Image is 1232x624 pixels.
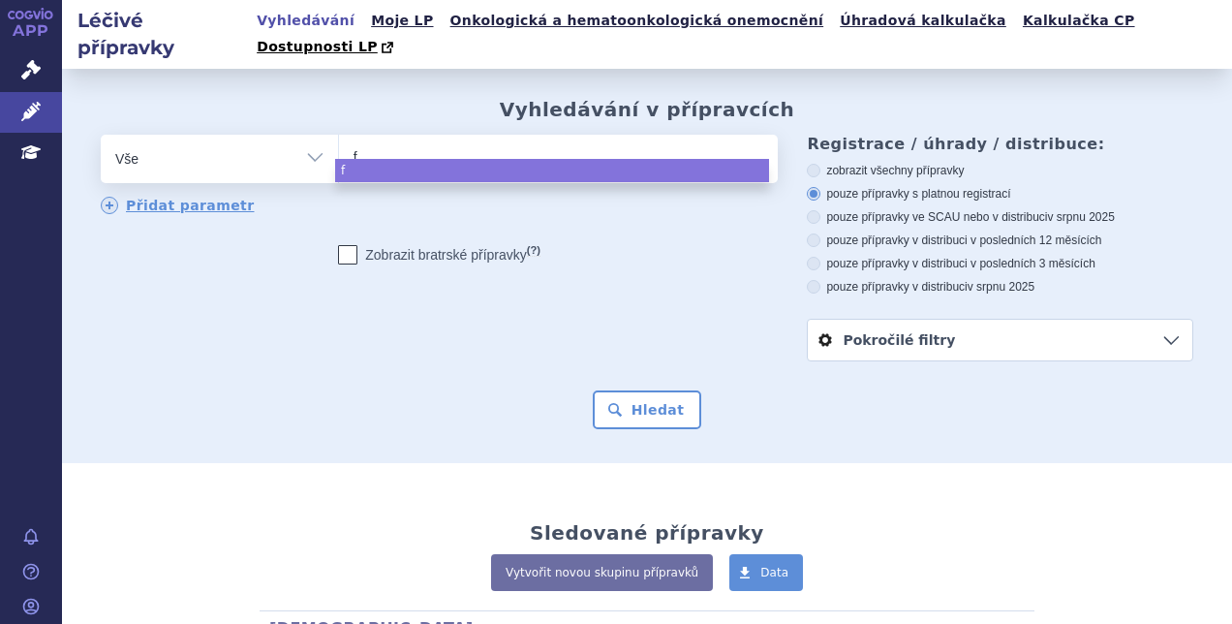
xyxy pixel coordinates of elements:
a: Úhradová kalkulačka [834,8,1012,34]
h3: Registrace / úhrady / distribuce: [807,135,1193,153]
label: pouze přípravky v distribuci [807,279,1193,295]
a: Moje LP [365,8,439,34]
a: Vytvořit novou skupinu přípravků [491,554,713,591]
span: v srpnu 2025 [968,280,1034,294]
a: Přidat parametr [101,197,255,214]
h2: Léčivé přípravky [62,7,251,61]
h2: Sledované přípravky [530,521,764,545]
abbr: (?) [527,244,540,257]
button: Hledat [593,390,702,429]
span: Dostupnosti LP [257,39,378,54]
label: pouze přípravky v distribuci v posledních 3 měsících [807,256,1193,271]
span: v srpnu 2025 [1047,210,1114,224]
label: Zobrazit bratrské přípravky [338,245,540,265]
a: Data [729,554,803,591]
a: Pokročilé filtry [808,320,1192,360]
label: pouze přípravky ve SCAU nebo v distribuci [807,209,1193,225]
a: Kalkulačka CP [1017,8,1141,34]
a: Vyhledávání [251,8,360,34]
label: pouze přípravky v distribuci v posledních 12 měsících [807,233,1193,248]
a: Dostupnosti LP [251,34,403,61]
label: zobrazit všechny přípravky [807,163,1193,178]
a: Onkologická a hematoonkologická onemocnění [445,8,830,34]
label: pouze přípravky s platnou registrací [807,186,1193,202]
li: f [335,159,769,182]
span: Data [760,566,788,579]
h2: Vyhledávání v přípravcích [500,98,795,121]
